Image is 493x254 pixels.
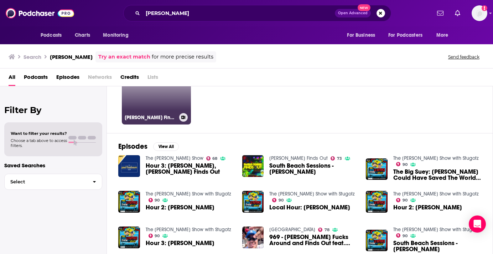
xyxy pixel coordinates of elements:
span: Charts [75,30,90,40]
span: Hour 2: [PERSON_NAME] [393,204,462,210]
a: 90 [149,234,160,238]
span: 90 [155,234,160,238]
a: Chapo Trap House [269,227,315,233]
span: 90 [403,163,408,166]
a: All [9,71,15,86]
a: The Dan Le Batard Show with Stugotz [269,191,355,197]
img: Local Hour: Pablo Torre [242,191,264,213]
span: 969 - [PERSON_NAME] Fucks Around and Finds Out feat. [PERSON_NAME] ([DATE]) [269,234,357,246]
a: 78 [318,228,329,232]
span: 90 [155,199,160,202]
span: 90 [403,199,408,202]
img: Hour 2: Pablo Torre [366,191,388,213]
p: Saved Searches [4,162,102,169]
span: 68 [212,157,217,160]
a: Local Hour: Pablo Torre [269,204,350,210]
a: EpisodesView All [118,142,179,151]
button: Show profile menu [472,5,487,21]
a: 969 - Pablo Torre Fucks Around and Finds Out feat. Pablo Torre (9/15/25) [242,227,264,248]
img: User Profile [472,5,487,21]
a: The Dan Le Batard Show with Stugotz [393,191,479,197]
a: The Dan Le Batard Show with Stugotz [393,155,479,161]
span: Lists [147,71,158,86]
span: Local Hour: [PERSON_NAME] [269,204,350,210]
a: Hour 2: Pablo Torre [393,204,462,210]
img: Hour 3: Pablo Torre, Pablo Torre Finds Out [118,155,140,177]
button: Open AdvancedNew [335,9,371,17]
img: Podchaser - Follow, Share and Rate Podcasts [6,6,74,20]
span: Want to filter your results? [11,131,67,136]
img: Hour 3: Pablo Torre [118,227,140,248]
span: Hour 2: [PERSON_NAME] [146,204,214,210]
a: Episodes [56,71,79,86]
span: Hour 3: [PERSON_NAME] [146,240,214,246]
span: 78 [325,228,329,232]
span: South Beach Sessions - [PERSON_NAME] [393,240,481,252]
span: 90 [403,234,408,238]
a: The Dan Le Batard Show with Stugotz [146,191,231,197]
div: Open Intercom Messenger [469,215,486,233]
a: Podcasts [24,71,48,86]
a: The Dan Le Batard Show with Stugotz [146,227,231,233]
a: Pablo Torre Finds Out [269,155,328,161]
a: 73 [331,156,342,161]
button: open menu [342,29,384,42]
button: Select [4,174,102,190]
button: Send feedback [446,54,482,60]
span: Monitoring [103,30,128,40]
span: Podcasts [41,30,62,40]
a: 90 [396,198,408,202]
span: 73 [337,157,342,160]
a: Show notifications dropdown [434,7,446,19]
a: Try an exact match [98,53,150,61]
a: The Dan Le Batard Show with Stugotz [393,227,479,233]
a: 969 - Pablo Torre Fucks Around and Finds Out feat. Pablo Torre (9/15/25) [269,234,357,246]
span: Choose a tab above to access filters. [11,138,67,148]
button: open menu [36,29,71,42]
a: The Big Suey: Pablo Torre Could Have Saved The World (feat. David Samson & Pablo Torre) [393,169,481,181]
span: Networks [88,71,112,86]
span: for more precise results [152,53,213,61]
svg: Add a profile image [482,5,487,11]
span: For Podcasters [388,30,422,40]
span: 90 [279,199,284,202]
a: South Beach Sessions - Pablo Torre [269,163,357,175]
img: South Beach Sessions - Pablo Torre [366,230,388,252]
button: open menu [384,29,433,42]
span: For Business [347,30,375,40]
h2: Filter By [4,105,102,115]
img: The Big Suey: Pablo Torre Could Have Saved The World (feat. David Samson & Pablo Torre) [366,158,388,180]
input: Search podcasts, credits, & more... [143,7,335,19]
img: Hour 2: Pablo Torre [118,191,140,213]
button: open menu [98,29,137,42]
div: Search podcasts, credits, & more... [123,5,391,21]
a: 90 [149,198,160,202]
span: Open Advanced [338,11,368,15]
h3: [PERSON_NAME] [50,54,93,60]
span: South Beach Sessions - [PERSON_NAME] [269,163,357,175]
button: open menu [431,29,457,42]
a: 90 [396,233,408,238]
h2: Episodes [118,142,147,151]
a: South Beach Sessions - Pablo Torre [393,240,481,252]
a: 90 [396,162,408,166]
img: South Beach Sessions - Pablo Torre [242,155,264,177]
span: Hour 3: [PERSON_NAME], [PERSON_NAME] Finds Out [146,163,234,175]
a: Hour 2: Pablo Torre [146,204,214,210]
a: Charts [70,29,94,42]
a: 90 [272,198,284,202]
span: More [436,30,448,40]
a: The Paul Finebaum Show [146,155,203,161]
span: Credits [120,71,139,86]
